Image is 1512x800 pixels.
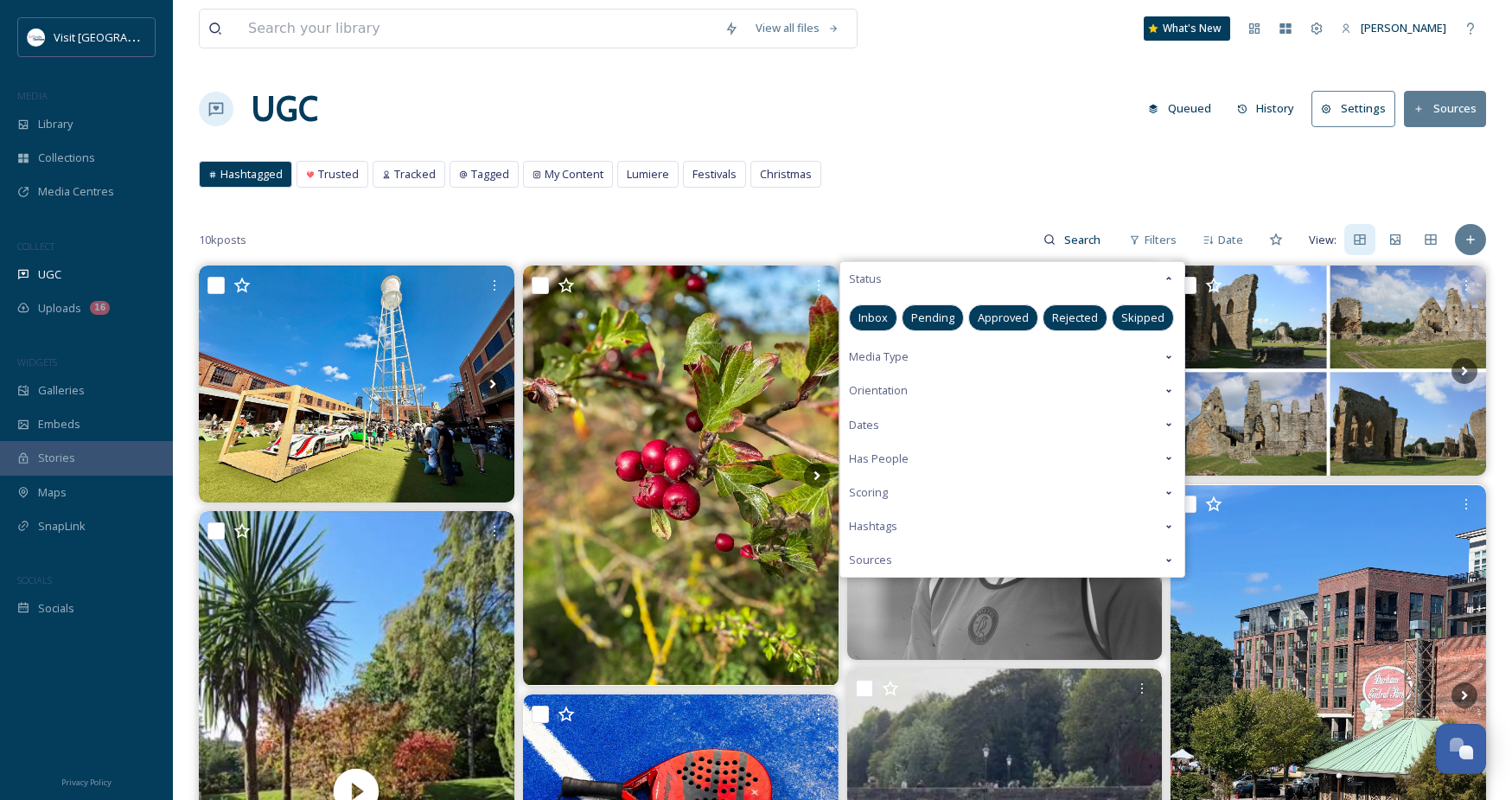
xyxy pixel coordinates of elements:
span: 10k posts [199,232,246,248]
span: MEDIA [17,89,48,102]
span: SnapLink [38,518,86,534]
span: Galleries [38,382,85,399]
span: Christmas [760,166,812,182]
img: 1680077135441.jpeg [28,29,45,46]
span: Inbox [858,310,888,326]
span: Collections [38,150,95,166]
span: Date [1218,232,1243,248]
span: Sources [849,552,892,568]
span: My Content [545,166,603,182]
span: Socials [38,600,74,617]
span: Pending [911,310,954,326]
span: UGC [38,266,61,283]
span: Dates [849,417,879,433]
span: View: [1309,232,1337,248]
span: Status [849,271,882,287]
button: Queued [1139,92,1220,125]
span: Scoring [849,484,888,501]
span: Filters [1145,232,1177,248]
span: Library [38,116,73,132]
span: Privacy Policy [61,777,112,788]
img: Eggleston Abbey near Barnard Castle From our Barnard Castle and Raby page here 👉 https://englands... [1171,266,1486,476]
span: Uploads [38,300,81,317]
span: Maps [38,484,67,501]
input: Search your library [239,10,716,48]
a: Privacy Policy [61,771,112,791]
span: WIDGETS [17,355,57,368]
a: View all files [747,11,848,45]
span: Festivals [692,166,737,182]
span: SOCIALS [17,573,52,586]
a: Queued [1139,92,1228,125]
button: Sources [1404,91,1486,126]
span: Tracked [394,166,436,182]
span: [PERSON_NAME] [1361,20,1446,35]
span: Embeds [38,416,80,432]
span: Tagged [471,166,509,182]
img: It’s starting to look like autumn. #hedleyhope #countydurham [523,266,839,685]
span: COLLECT [17,240,54,253]
span: Trusted [318,166,359,182]
a: [PERSON_NAME] [1332,11,1455,45]
button: History [1228,92,1304,125]
span: Hashtags [849,518,897,534]
span: Media Type [849,349,909,365]
button: Open Chat [1436,724,1486,774]
span: Rejected [1052,310,1098,326]
span: Skipped [1121,310,1164,326]
span: Hashtagged [220,166,283,182]
span: Lumiere [627,166,669,182]
span: Approved [978,310,1029,326]
a: History [1228,92,1312,125]
span: Visit [GEOGRAPHIC_DATA] [54,29,188,45]
a: Settings [1311,91,1404,126]
span: Has People [849,451,909,467]
button: Settings [1311,91,1395,126]
div: 16 [90,301,110,315]
a: UGC [251,83,318,135]
img: What a nice change of pace not having to travel for a show. Sensory overload! Ready for the next ... [199,266,514,502]
span: Orientation [849,382,908,399]
input: Search [1056,222,1112,257]
a: What's New [1144,16,1230,41]
span: Stories [38,450,75,466]
span: Media Centres [38,183,114,200]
